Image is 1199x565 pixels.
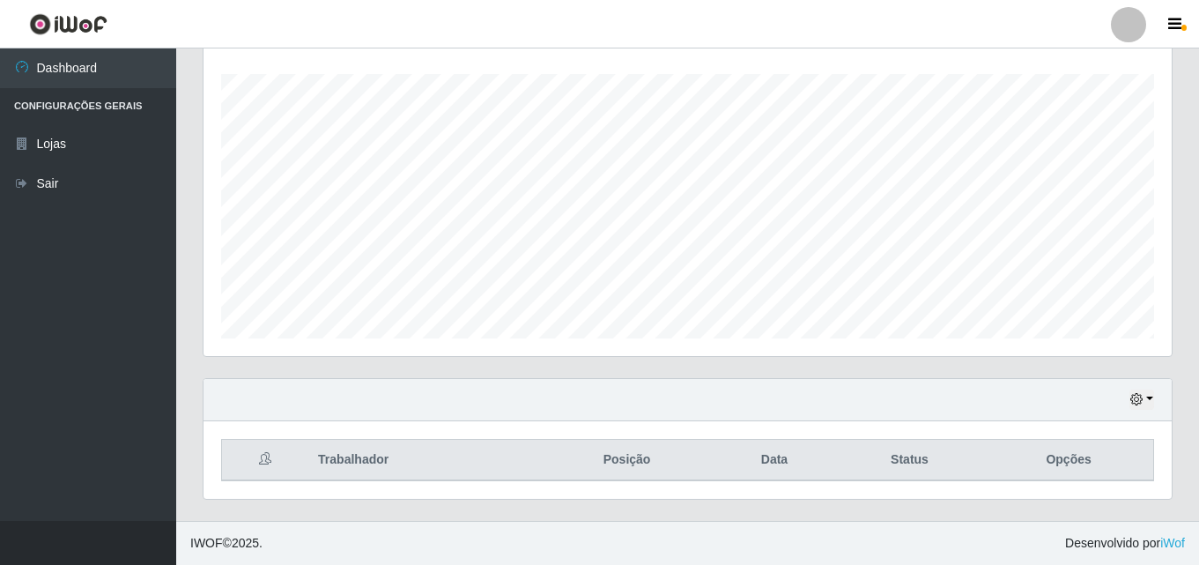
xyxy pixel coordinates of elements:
a: iWof [1160,536,1185,550]
th: Status [835,440,984,481]
th: Trabalhador [307,440,540,481]
th: Opções [984,440,1153,481]
th: Data [714,440,835,481]
img: CoreUI Logo [29,13,107,35]
span: IWOF [190,536,223,550]
span: © 2025 . [190,534,263,553]
span: Desenvolvido por [1065,534,1185,553]
th: Posição [540,440,714,481]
